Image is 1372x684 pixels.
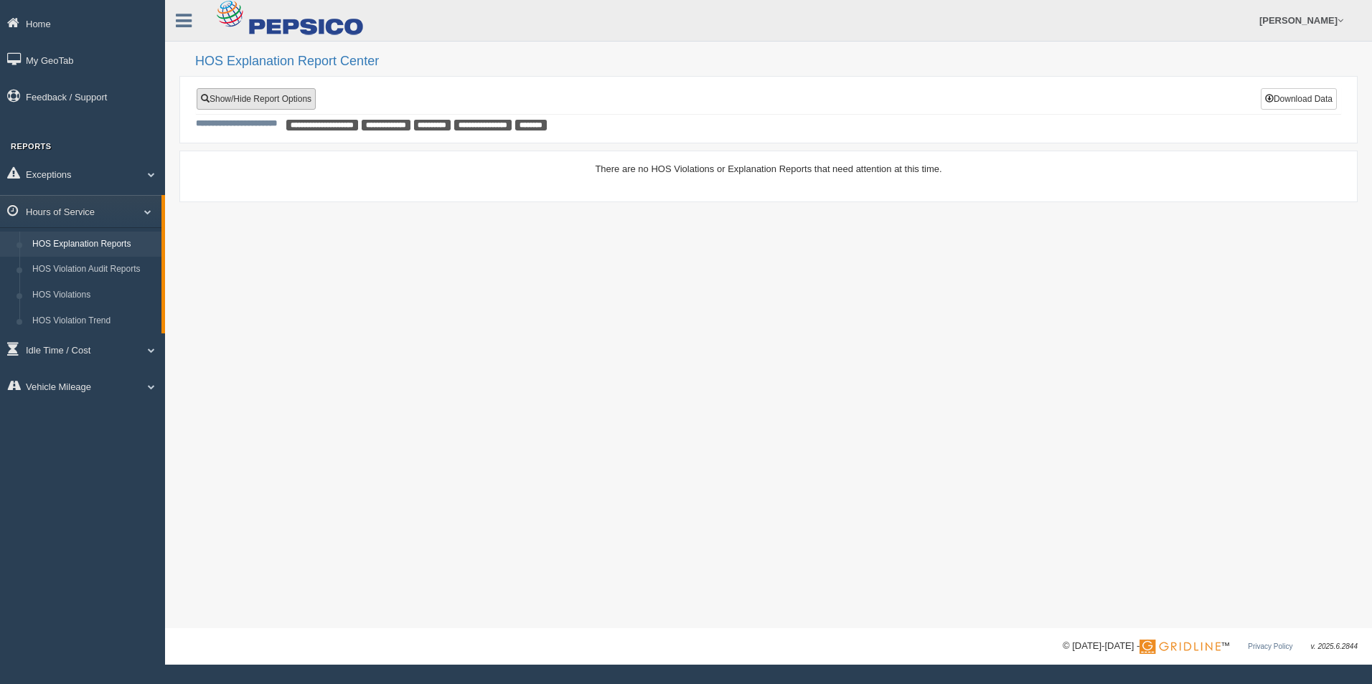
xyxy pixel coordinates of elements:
div: There are no HOS Violations or Explanation Reports that need attention at this time. [196,162,1341,176]
button: Download Data [1261,88,1337,110]
a: Show/Hide Report Options [197,88,316,110]
a: HOS Explanation Reports [26,232,161,257]
a: Privacy Policy [1248,642,1292,650]
div: © [DATE]-[DATE] - ™ [1063,639,1358,654]
a: HOS Violation Trend [26,308,161,334]
a: HOS Violations [26,282,161,308]
img: Gridline [1140,640,1221,654]
span: v. 2025.6.2844 [1311,642,1358,650]
h2: HOS Explanation Report Center [195,54,1358,69]
a: HOS Violation Audit Reports [26,257,161,282]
